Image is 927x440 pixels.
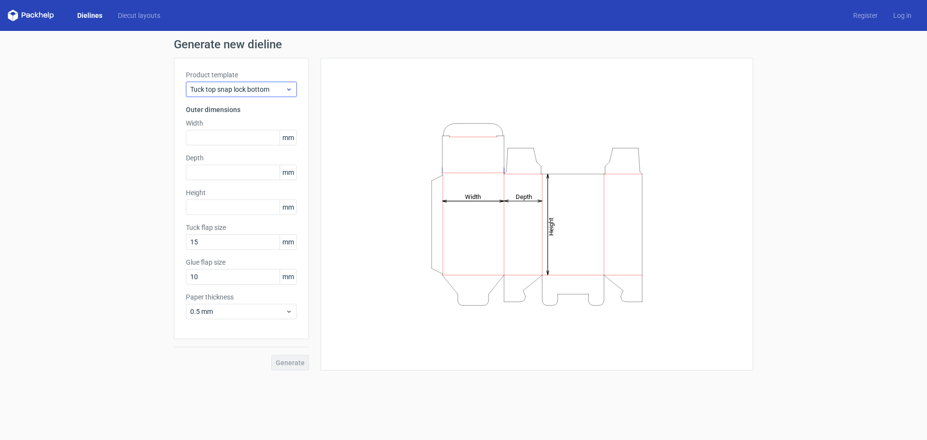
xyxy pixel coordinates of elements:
tspan: Height [548,217,555,235]
label: Paper thickness [186,292,297,302]
label: Product template [186,70,297,80]
tspan: Width [465,193,481,200]
label: Height [186,188,297,198]
label: Tuck flap size [186,223,297,232]
tspan: Depth [516,193,532,200]
a: Log in [885,11,919,20]
span: mm [280,200,296,214]
span: mm [280,235,296,249]
span: 0.5 mm [190,307,285,316]
label: Glue flap size [186,257,297,267]
label: Width [186,118,297,128]
span: mm [280,270,296,284]
label: Depth [186,153,297,163]
a: Diecut layouts [110,11,168,20]
h3: Outer dimensions [186,105,297,114]
span: Tuck top snap lock bottom [190,85,285,94]
span: mm [280,130,296,145]
h1: Generate new dieline [174,39,753,50]
span: mm [280,165,296,180]
a: Register [845,11,885,20]
a: Dielines [70,11,110,20]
